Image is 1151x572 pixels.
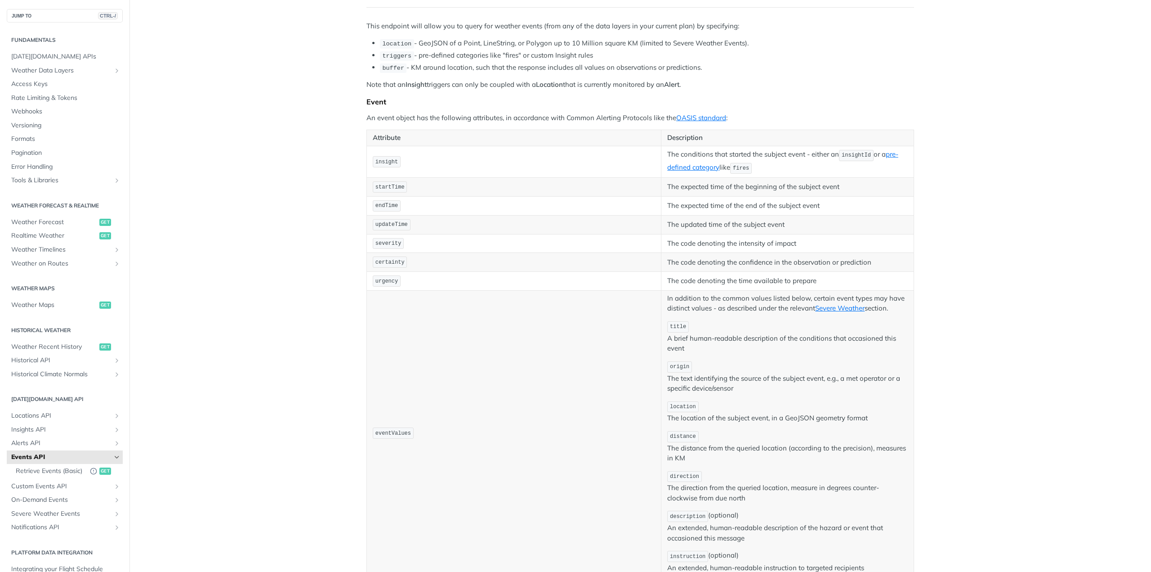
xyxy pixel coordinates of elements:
button: Show subpages for Insights API [113,426,120,433]
p: The conditions that started the subject event - either an or a like [667,149,908,175]
span: direction [670,473,699,480]
span: Weather Forecast [11,218,97,227]
p: An event object has the following attributes, in accordance with Common Alerting Protocols like t... [366,113,914,123]
span: title [670,324,686,330]
span: Retrieve Events (Basic) [16,467,85,476]
span: Alerts API [11,439,111,448]
span: insight [375,159,398,165]
span: severity [375,240,402,247]
button: Show subpages for On-Demand Events [113,496,120,504]
a: Weather TimelinesShow subpages for Weather Timelines [7,243,123,257]
li: - GeoJSON of a Point, LineString, or Polygon up to 10 Million square KM (limited to Severe Weathe... [380,38,914,49]
p: In addition to the common values listed below, certain event types may have distinct values - as ... [667,293,908,314]
p: The text identifying the source of the subject event, e.g., a met operator or a specific device/s... [667,360,908,394]
a: Weather Data LayersShow subpages for Weather Data Layers [7,64,123,77]
h2: Platform DATA integration [7,549,123,557]
span: Webhooks [11,107,120,116]
p: (optional) An extended, human-readable description of the hazard or event that occasioned this me... [667,510,908,543]
span: get [99,468,111,475]
a: Realtime Weatherget [7,229,123,243]
span: CTRL-/ [98,12,118,19]
span: [DATE][DOMAIN_NAME] APIs [11,52,120,61]
a: Access Keys [7,77,123,91]
span: Locations API [11,411,111,420]
div: Event [366,97,914,106]
span: Rate Limiting & Tokens [11,94,120,103]
a: Tools & LibrariesShow subpages for Tools & Libraries [7,174,123,187]
li: - pre-defined categories like "fires" or custom Insight rules [380,50,914,61]
button: Deprecated Endpoint [90,467,97,476]
span: Weather Recent History [11,342,97,351]
span: certainty [375,259,405,266]
span: Weather Maps [11,301,97,310]
li: - KM around location, such that the response includes all values on observations or predictions. [380,63,914,73]
span: Custom Events API [11,482,111,491]
span: Severe Weather Events [11,509,111,518]
a: Weather Forecastget [7,216,123,229]
button: Show subpages for Weather Timelines [113,246,120,253]
strong: Location [536,80,563,89]
span: location [382,41,411,47]
span: origin [670,364,689,370]
span: On-Demand Events [11,495,111,504]
a: pre-defined category [667,150,898,171]
span: urgency [375,278,398,284]
strong: Alert [664,80,679,89]
span: Weather Timelines [11,245,111,254]
a: Weather Mapsget [7,298,123,312]
span: fires [733,165,749,171]
p: The code denoting the intensity of impact [667,239,908,249]
h2: [DATE][DOMAIN_NAME] API [7,395,123,403]
h2: Weather Forecast & realtime [7,202,123,210]
button: Show subpages for Severe Weather Events [113,510,120,518]
button: Show subpages for Historical API [113,357,120,364]
span: description [670,513,705,520]
span: Historical API [11,356,111,365]
span: get [99,302,111,309]
a: Insights APIShow subpages for Insights API [7,423,123,437]
p: A brief human-readable description of the conditions that occasioned this event [667,320,908,354]
button: Show subpages for Alerts API [113,440,120,447]
button: Show subpages for Weather Data Layers [113,67,120,74]
p: This endpoint will allow you to query for weather events (from any of the data layers in your cur... [366,21,914,32]
button: Show subpages for Custom Events API [113,483,120,490]
h2: Historical Weather [7,326,123,334]
a: OASIS standard [676,113,726,122]
span: updateTime [375,221,408,228]
a: Webhooks [7,105,123,118]
span: Formats [11,135,120,144]
button: Show subpages for Notifications API [113,524,120,531]
span: Versioning [11,121,120,130]
span: eventValues [375,430,411,437]
span: Notifications API [11,523,111,532]
p: The direction from the queried location, measure in degrees counter-clockwise from due north [667,470,908,504]
span: Historical Climate Normals [11,370,111,379]
span: Realtime Weather [11,231,97,240]
span: location [670,404,696,410]
a: Severe Weather [815,304,865,312]
span: Access Keys [11,80,120,89]
button: JUMP TOCTRL-/ [7,9,123,23]
a: Weather Recent Historyget [7,340,123,354]
p: Attribute [373,133,655,143]
a: Custom Events APIShow subpages for Custom Events API [7,480,123,493]
a: Historical APIShow subpages for Historical API [7,354,123,367]
p: The code denoting the time available to prepare [667,276,908,286]
span: distance [670,433,696,440]
p: The code denoting the confidence in the observation or prediction [667,257,908,268]
p: The expected time of the end of the subject event [667,201,908,211]
span: instruction [670,554,705,560]
a: Historical Climate NormalsShow subpages for Historical Climate Normals [7,368,123,381]
a: Events APIHide subpages for Events API [7,450,123,464]
a: [DATE][DOMAIN_NAME] APIs [7,50,123,63]
span: Error Handling [11,162,120,171]
span: Tools & Libraries [11,176,111,185]
p: The location of the subject event, in a GeoJSON geometry format [667,401,908,423]
span: triggers [382,53,411,59]
h2: Weather Maps [7,284,123,293]
p: The updated time of the subject event [667,220,908,230]
a: Notifications APIShow subpages for Notifications API [7,521,123,534]
a: On-Demand EventsShow subpages for On-Demand Events [7,493,123,507]
p: The distance from the queried location (according to the precision), measures in KM [667,430,908,464]
span: startTime [375,184,405,190]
